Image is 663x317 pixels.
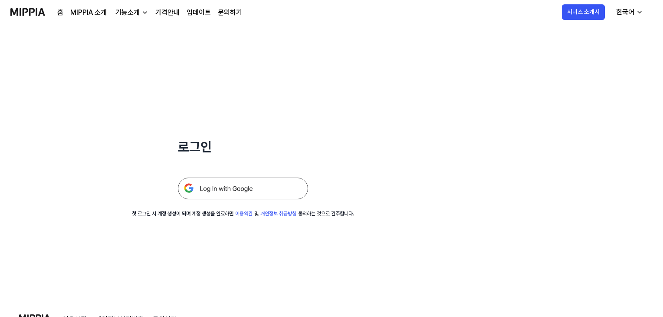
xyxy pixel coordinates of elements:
img: down [141,9,148,16]
a: 이용약관 [235,211,253,217]
a: 가격안내 [155,7,180,18]
div: 기능소개 [114,7,141,18]
div: 첫 로그인 시 계정 생성이 되며 계정 생성을 완료하면 및 동의하는 것으로 간주합니다. [132,210,354,218]
a: 개인정보 취급방침 [260,211,296,217]
button: 기능소개 [114,7,148,18]
a: 홈 [57,7,63,18]
h1: 로그인 [178,137,308,157]
a: MIPPIA 소개 [70,7,107,18]
a: 업데이트 [187,7,211,18]
button: 한국어 [609,3,648,21]
div: 한국어 [614,7,636,17]
button: 서비스 소개서 [562,4,605,20]
img: 구글 로그인 버튼 [178,178,308,199]
a: 문의하기 [218,7,242,18]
